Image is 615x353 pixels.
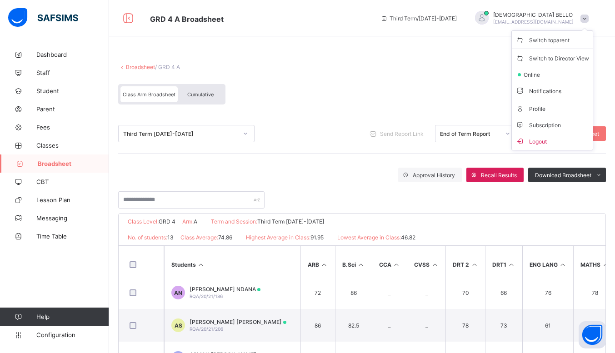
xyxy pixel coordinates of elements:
div: Third Term [DATE]-[DATE] [123,130,238,137]
span: session/term information [380,15,457,22]
span: CBT [36,178,109,185]
th: B.Sci [335,246,372,283]
span: Subscription [515,122,561,129]
td: _ [372,309,407,342]
span: Messaging [36,214,109,222]
span: Time Table [36,233,109,240]
span: Arm: [182,218,194,225]
i: Sort in Ascending Order [431,261,439,268]
span: Switch to Director View [515,53,589,63]
th: Students [164,246,300,283]
span: Download Broadsheet [535,172,591,179]
span: AS [175,322,182,329]
li: dropdown-list-item-null-6 [512,117,593,132]
span: Highest Average in Class: [246,234,310,241]
span: Lowest Average in Class: [337,234,401,241]
i: Sort in Ascending Order [559,261,567,268]
span: Help [36,313,109,320]
span: Recall Results [481,172,517,179]
li: dropdown-list-item-text-3 [512,82,593,99]
span: Class Level: [128,218,159,225]
span: Approval History [413,172,455,179]
span: Logout [515,136,589,146]
th: DRT1 [485,246,522,283]
span: Third Term [DATE]-[DATE] [257,218,324,225]
th: CCA [372,246,407,283]
td: 86 [300,309,335,342]
span: RQA/20/21/186 [190,293,223,299]
a: Broadsheet [126,64,155,70]
span: Term and Session: [211,218,257,225]
td: 66 [485,276,522,309]
td: 70 [445,276,485,309]
li: dropdown-list-item-null-2 [512,67,593,82]
span: Configuration [36,331,109,338]
th: CVSS [407,246,445,283]
span: No. of students: [128,234,167,241]
td: 86 [335,276,372,309]
th: DRT 2 [445,246,485,283]
span: [EMAIL_ADDRESS][DOMAIN_NAME] [493,19,574,25]
span: [PERSON_NAME] [PERSON_NAME] [190,318,286,325]
li: dropdown-list-item-name-0 [512,31,593,49]
i: Sort in Ascending Order [508,261,515,268]
td: _ [407,309,445,342]
i: Sort in Ascending Order [470,261,478,268]
td: 61 [522,309,574,342]
span: Student [36,87,109,94]
span: [DEMOGRAPHIC_DATA] BELLO [493,11,574,18]
span: 74.86 [218,234,232,241]
td: 82.5 [335,309,372,342]
th: ENG LANG [522,246,574,283]
i: Sort in Ascending Order [393,261,400,268]
span: online [523,71,545,78]
span: [PERSON_NAME] NDANA [190,286,260,293]
span: 91.95 [310,234,324,241]
span: Cumulative [187,91,214,98]
span: RQA/20/21/206 [190,326,223,332]
span: / GRD 4 A [155,64,180,70]
button: Open asap [579,321,606,348]
span: Class Average: [180,234,218,241]
span: Class Arm Broadsheet [150,15,224,24]
td: 76 [522,276,574,309]
div: MUHAMMAD BELLO [466,11,593,26]
span: Send Report Link [380,130,424,137]
i: Sort in Ascending Order [357,261,365,268]
span: Staff [36,69,109,76]
span: Fees [36,124,109,131]
span: A [194,218,197,225]
td: _ [407,276,445,309]
span: GRD 4 [159,218,175,225]
span: Parent [36,105,109,113]
i: Sort in Ascending Order [602,261,610,268]
span: Classes [36,142,109,149]
li: dropdown-list-item-text-4 [512,99,593,117]
td: 73 [485,309,522,342]
span: Notifications [515,85,589,96]
img: safsims [8,8,78,27]
span: Lesson Plan [36,196,109,204]
span: Dashboard [36,51,109,58]
i: Sort in Ascending Order [320,261,328,268]
li: dropdown-list-item-buttom-7 [512,132,593,150]
span: AN [174,289,182,296]
td: 72 [300,276,335,309]
th: ARB [300,246,335,283]
td: _ [372,276,407,309]
div: End of Term Report [440,130,500,137]
span: 13 [167,234,174,241]
span: Broadsheet [38,160,109,167]
span: Class Arm Broadsheet [123,91,175,98]
span: Switch to parent [515,35,589,45]
span: 46.82 [401,234,415,241]
li: dropdown-list-item-name-1 [512,49,593,67]
span: Profile [515,103,589,114]
i: Sort Ascending [197,261,205,268]
td: 78 [445,309,485,342]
